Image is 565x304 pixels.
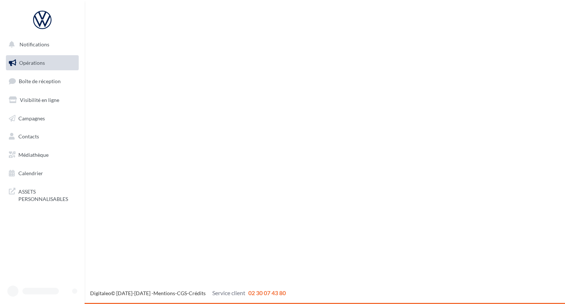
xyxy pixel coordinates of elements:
span: Contacts [18,133,39,139]
a: ASSETS PERSONNALISABLES [4,184,80,205]
a: Digitaleo [90,290,111,296]
a: Visibilité en ligne [4,92,80,108]
span: Visibilité en ligne [20,97,59,103]
span: Opérations [19,60,45,66]
a: Crédits [189,290,206,296]
span: © [DATE]-[DATE] - - - [90,290,286,296]
a: Campagnes [4,111,80,126]
a: Boîte de réception [4,73,80,89]
a: CGS [177,290,187,296]
a: Contacts [4,129,80,144]
span: 02 30 07 43 80 [248,289,286,296]
span: Service client [212,289,245,296]
a: Calendrier [4,166,80,181]
button: Notifications [4,37,77,52]
a: Mentions [153,290,175,296]
span: Médiathèque [18,152,49,158]
a: Opérations [4,55,80,71]
span: Campagnes [18,115,45,121]
span: Calendrier [18,170,43,176]
span: ASSETS PERSONNALISABLES [18,187,76,202]
a: Médiathèque [4,147,80,163]
span: Boîte de réception [19,78,61,84]
span: Notifications [19,41,49,47]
